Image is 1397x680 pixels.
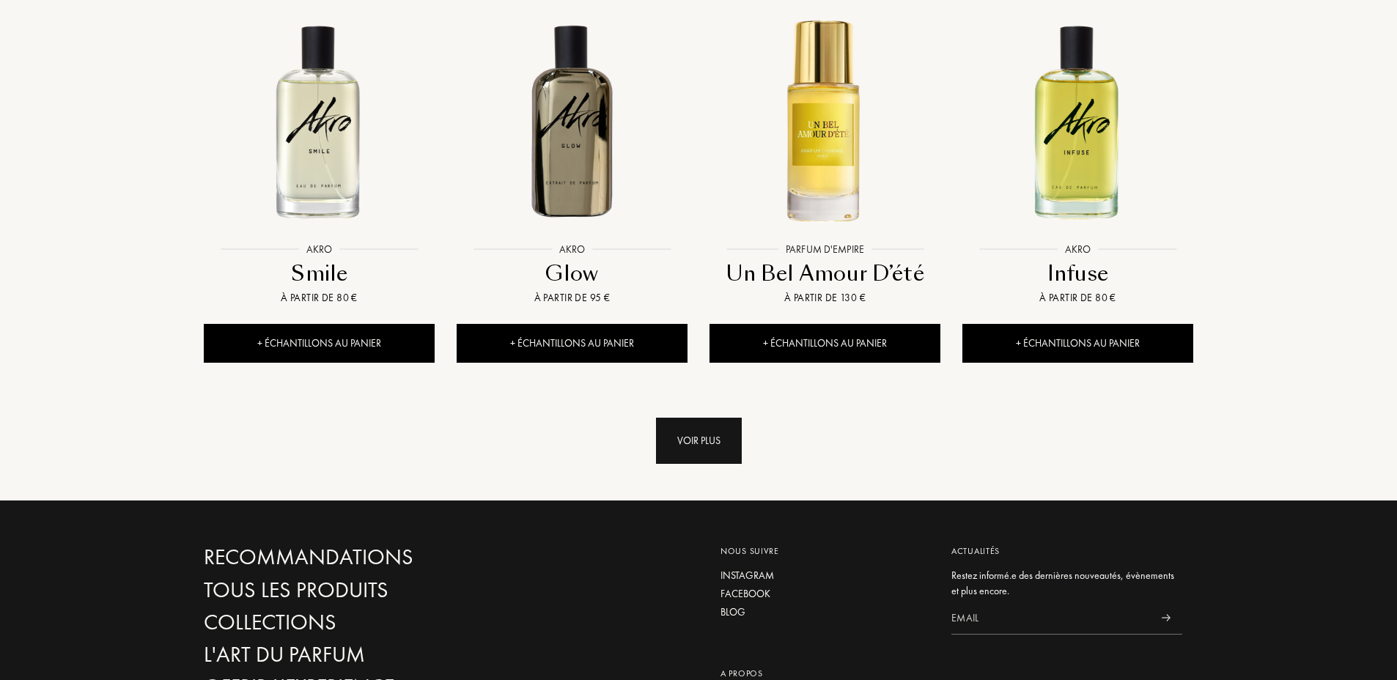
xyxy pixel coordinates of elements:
[656,418,742,464] div: Voir plus
[204,577,519,603] a: Tous les produits
[457,324,688,363] div: + Échantillons au panier
[951,568,1182,599] div: Restez informé.e des dernières nouveautés, évènements et plus encore.
[715,290,935,306] div: À partir de 130 €
[720,605,929,620] a: Blog
[720,568,929,583] a: Instagram
[204,324,435,363] div: + Échantillons au panier
[1161,614,1171,621] img: news_send.svg
[204,544,519,570] a: Recommandations
[962,324,1193,363] div: + Échantillons au panier
[205,7,433,234] img: Smile Akro
[204,642,519,668] a: L'Art du Parfum
[968,290,1187,306] div: À partir de 80 €
[711,7,939,234] img: Un Bel Amour D’été Parfum d'Empire
[720,667,929,680] div: A propos
[462,290,682,306] div: À partir de 95 €
[458,7,686,234] img: Glow Akro
[951,602,1149,635] input: Email
[964,7,1192,234] img: Infuse Akro
[709,324,940,363] div: + Échantillons au panier
[951,544,1182,558] div: Actualités
[204,610,519,635] a: Collections
[720,544,929,558] div: Nous suivre
[720,586,929,602] a: Facebook
[210,290,429,306] div: À partir de 80 €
